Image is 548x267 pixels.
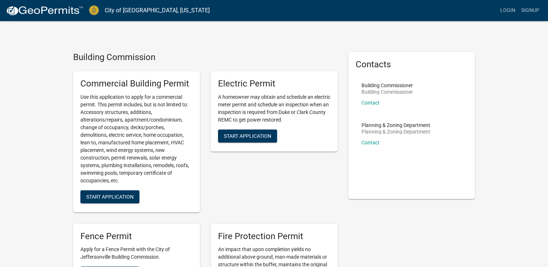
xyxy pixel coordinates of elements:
img: City of Jeffersonville, Indiana [89,5,99,15]
h4: Building Commission [73,52,338,63]
h5: Fence Permit [80,231,193,242]
h5: Contacts [356,59,468,70]
h5: Fire Protection Permit [218,231,330,242]
a: Contact [361,140,380,145]
a: Login [497,4,518,17]
p: Use this application to apply for a commercial permit. This permit includes, but is not limited t... [80,93,193,185]
button: Start Application [80,190,139,203]
button: Start Application [218,130,277,143]
a: Signup [518,4,542,17]
p: Building Commissioner [361,83,413,88]
p: Planning & Zoning Department [361,123,430,128]
p: Building Commissioner [361,89,413,94]
span: Start Application [86,194,134,199]
h5: Electric Permit [218,79,330,89]
a: City of [GEOGRAPHIC_DATA], [US_STATE] [105,4,210,17]
h5: Commercial Building Permit [80,79,193,89]
span: Start Application [224,133,271,139]
p: A homeowner may obtain and schedule an electric meter permit and schedule an inspection when an i... [218,93,330,124]
a: Contact [361,100,380,106]
p: Planning & Zoning Department [361,129,430,134]
p: Apply for a Fence Permit with the City of Jeffersonville Building Commission. [80,246,193,261]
